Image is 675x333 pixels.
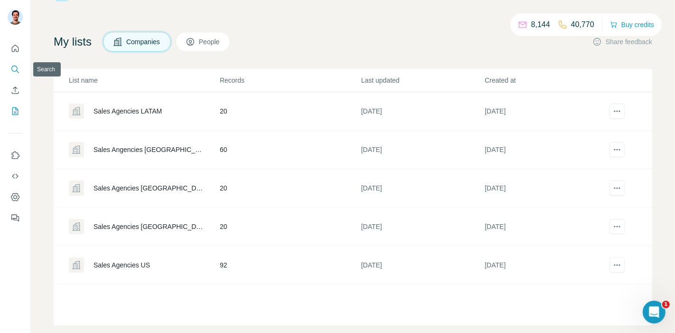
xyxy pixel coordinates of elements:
[8,40,23,57] button: Quick start
[609,257,625,273] button: actions
[219,208,361,246] td: 20
[54,34,92,49] h4: My lists
[484,246,608,285] td: [DATE]
[571,19,594,30] p: 40,770
[8,168,23,185] button: Use Surfe API
[610,18,654,31] button: Buy credits
[94,106,162,116] div: Sales Agencies LATAM
[662,301,670,308] span: 1
[8,147,23,164] button: Use Surfe on LinkedIn
[94,260,150,270] div: Sales Agencies US
[485,76,608,85] p: Created at
[219,92,361,131] td: 20
[361,76,484,85] p: Last updated
[220,76,360,85] p: Records
[361,169,485,208] td: [DATE]
[199,37,221,47] span: People
[219,169,361,208] td: 20
[8,10,23,25] img: Avatar
[484,208,608,246] td: [DATE]
[94,222,204,231] div: Sales Agencies [GEOGRAPHIC_DATA]
[361,92,485,131] td: [DATE]
[592,37,652,47] button: Share feedback
[8,189,23,206] button: Dashboard
[69,76,219,85] p: List name
[609,181,625,196] button: actions
[219,246,361,285] td: 92
[361,246,485,285] td: [DATE]
[484,169,608,208] td: [DATE]
[8,209,23,227] button: Feedback
[361,131,485,169] td: [DATE]
[361,208,485,246] td: [DATE]
[94,145,204,154] div: Sales Angencies [GEOGRAPHIC_DATA]
[484,131,608,169] td: [DATE]
[8,61,23,78] button: Search
[219,131,361,169] td: 60
[643,301,666,323] iframe: Intercom live chat
[126,37,161,47] span: Companies
[609,104,625,119] button: actions
[484,92,608,131] td: [DATE]
[8,103,23,120] button: My lists
[8,82,23,99] button: Enrich CSV
[94,183,204,193] div: Sales Agencies [GEOGRAPHIC_DATA]
[609,219,625,234] button: actions
[609,142,625,157] button: actions
[531,19,550,30] p: 8,144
